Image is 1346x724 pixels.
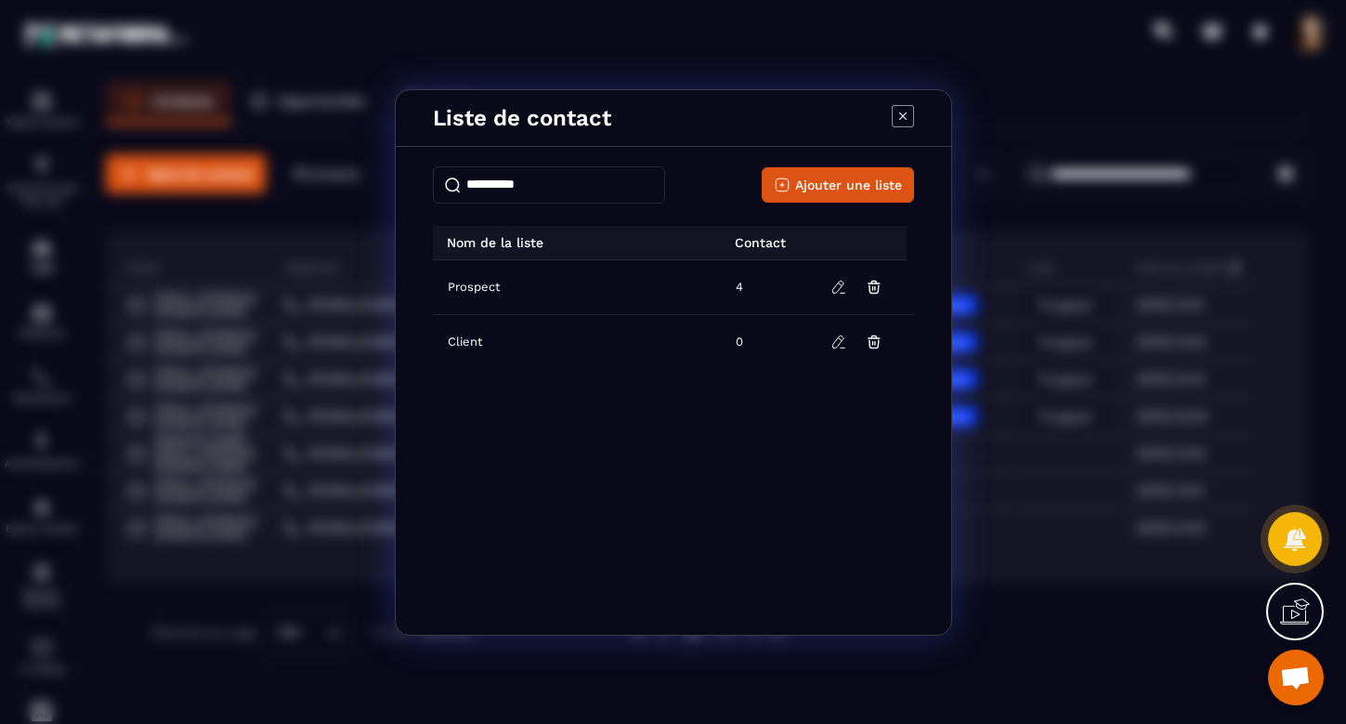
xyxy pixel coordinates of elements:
[762,167,914,203] button: Ajouter une liste
[433,105,611,131] p: Liste de contact
[725,314,810,369] td: 0
[433,235,543,250] p: Nom de la liste
[725,260,810,315] td: 4
[448,335,482,349] span: Client
[1268,650,1324,705] div: Ouvrir le chat
[721,235,786,250] p: Contact
[448,280,500,295] span: Prospect
[795,176,902,194] span: Ajouter une liste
